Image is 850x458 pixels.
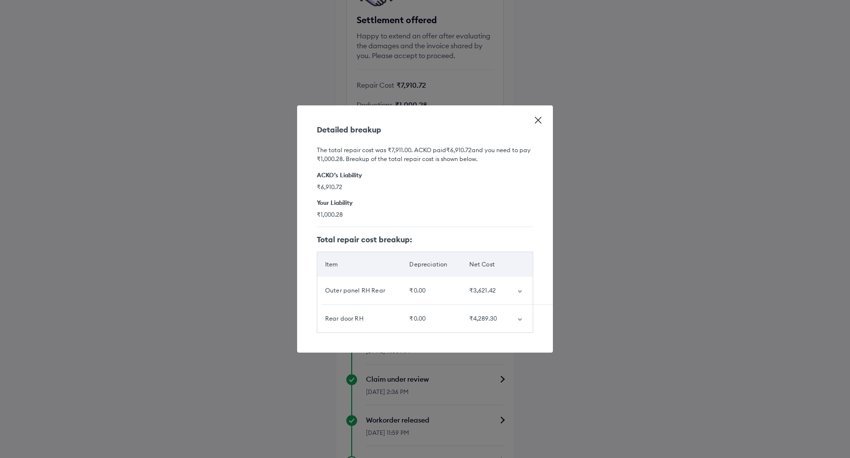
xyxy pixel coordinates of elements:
div: Detailed breakup [317,125,533,134]
div: Net Cost [469,260,502,269]
h6: ACKO’s Liability [317,171,533,179]
div: ₹0.00 [409,314,453,323]
div: ₹3,621.42 [469,286,502,295]
span: ₹1,000.28 [317,210,533,219]
h6: The total repair cost was ₹7,911.00 . ACKO paid ₹6,910.72 and you need to pay ₹1,000.28 . Breakup... [317,146,533,164]
div: Outer panel RH Rear [325,286,394,295]
div: ₹0.00 [409,286,453,295]
h6: Your Liability [317,199,533,206]
h5: Total repair cost breakup: [317,235,533,244]
table: customized table [317,252,533,333]
span: ₹6,910.72 [317,183,533,191]
div: Item [325,260,394,269]
div: Rear door RH [325,314,394,323]
div: Depreciation [409,260,453,269]
div: ₹4,289.30 [469,314,502,323]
